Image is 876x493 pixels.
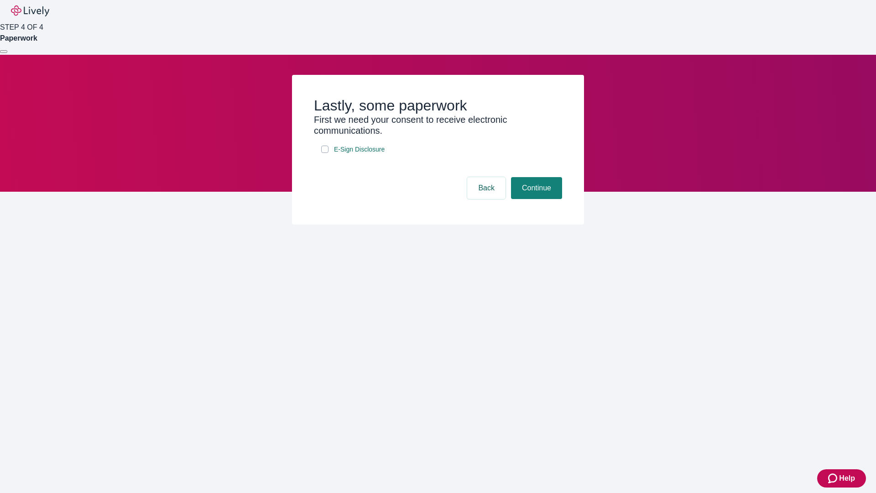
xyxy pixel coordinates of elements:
a: e-sign disclosure document [332,144,386,155]
svg: Zendesk support icon [828,473,839,484]
span: Help [839,473,855,484]
h2: Lastly, some paperwork [314,97,562,114]
h3: First we need your consent to receive electronic communications. [314,114,562,136]
button: Back [467,177,506,199]
button: Zendesk support iconHelp [817,469,866,488]
img: Lively [11,5,49,16]
span: E-Sign Disclosure [334,145,385,154]
button: Continue [511,177,562,199]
